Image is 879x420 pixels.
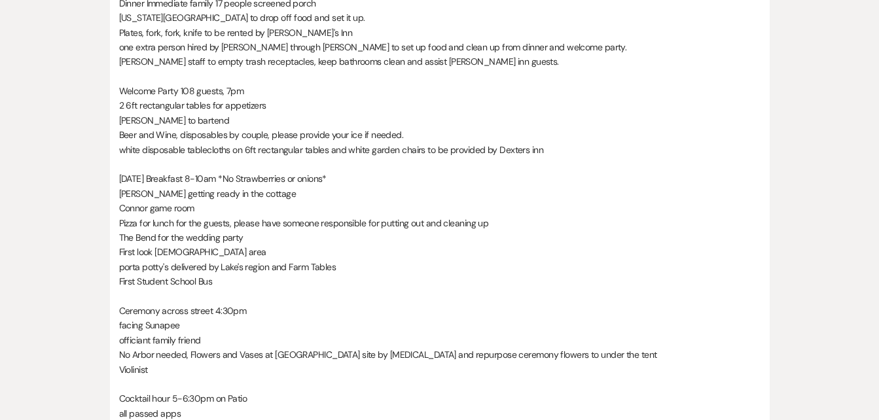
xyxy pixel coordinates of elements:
[119,26,761,40] p: Plates, fork, fork, knife to be rented by [PERSON_NAME]'s Inn
[119,245,761,259] p: First look [DEMOGRAPHIC_DATA] area
[119,10,761,25] p: [US_STATE][GEOGRAPHIC_DATA] to drop off food and set it up.
[119,333,761,347] p: officiant family friend
[119,362,761,377] p: Violinist
[119,128,761,142] p: Beer and Wine, disposables by couple, please provide your ice if needed.
[119,171,761,186] p: [DATE] Breakfast 8-10am *No Strawberries or onions*
[119,230,761,245] p: The Bend for the wedding party
[119,201,761,215] p: Connor game room
[119,40,761,54] p: one extra person hired by [PERSON_NAME] through [PERSON_NAME] to set up food and clean up from di...
[119,304,761,318] p: Ceremony across street 4:30pm
[119,347,761,362] p: No Arbor needed, Flowers and Vases at [GEOGRAPHIC_DATA] site by [MEDICAL_DATA] and repurpose cere...
[119,318,761,332] p: facing Sunapee
[119,260,761,274] p: porta potty's delivered by Lake's region and Farm Tables
[119,186,761,201] p: [PERSON_NAME] getting ready in the cottage
[119,391,761,406] p: Cocktail hour 5-6:30pm on Patio
[119,113,761,128] p: [PERSON_NAME] to bartend
[119,216,761,230] p: Pizza for lunch for the guests, please have someone responsible for putting out and cleaning up
[119,84,761,98] p: Welcome Party 108 guests, 7pm
[119,98,761,113] p: 2 6ft rectangular tables for appetizers
[119,274,761,289] p: First Student School Bus
[119,143,761,157] p: white disposable tablecloths on 6ft rectangular tables and white garden chairs to be provided by ...
[119,54,761,69] p: [PERSON_NAME] staff to empty trash receptacles, keep bathrooms clean and assist [PERSON_NAME] inn...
